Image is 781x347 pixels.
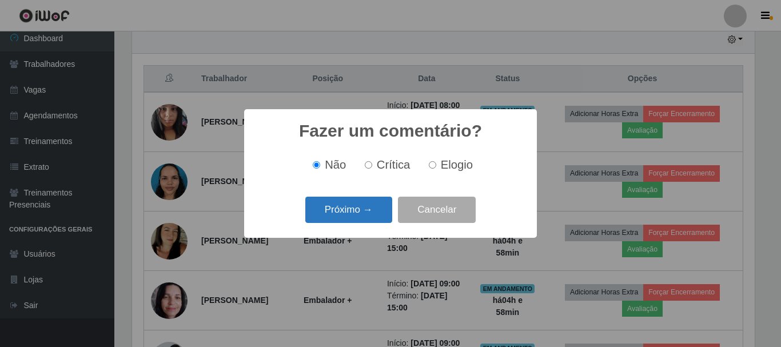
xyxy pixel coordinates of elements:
button: Próximo → [305,197,392,224]
input: Elogio [429,161,436,169]
input: Crítica [365,161,372,169]
span: Crítica [377,158,411,171]
button: Cancelar [398,197,476,224]
h2: Fazer um comentário? [299,121,482,141]
input: Não [313,161,320,169]
span: Não [325,158,346,171]
span: Elogio [441,158,473,171]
